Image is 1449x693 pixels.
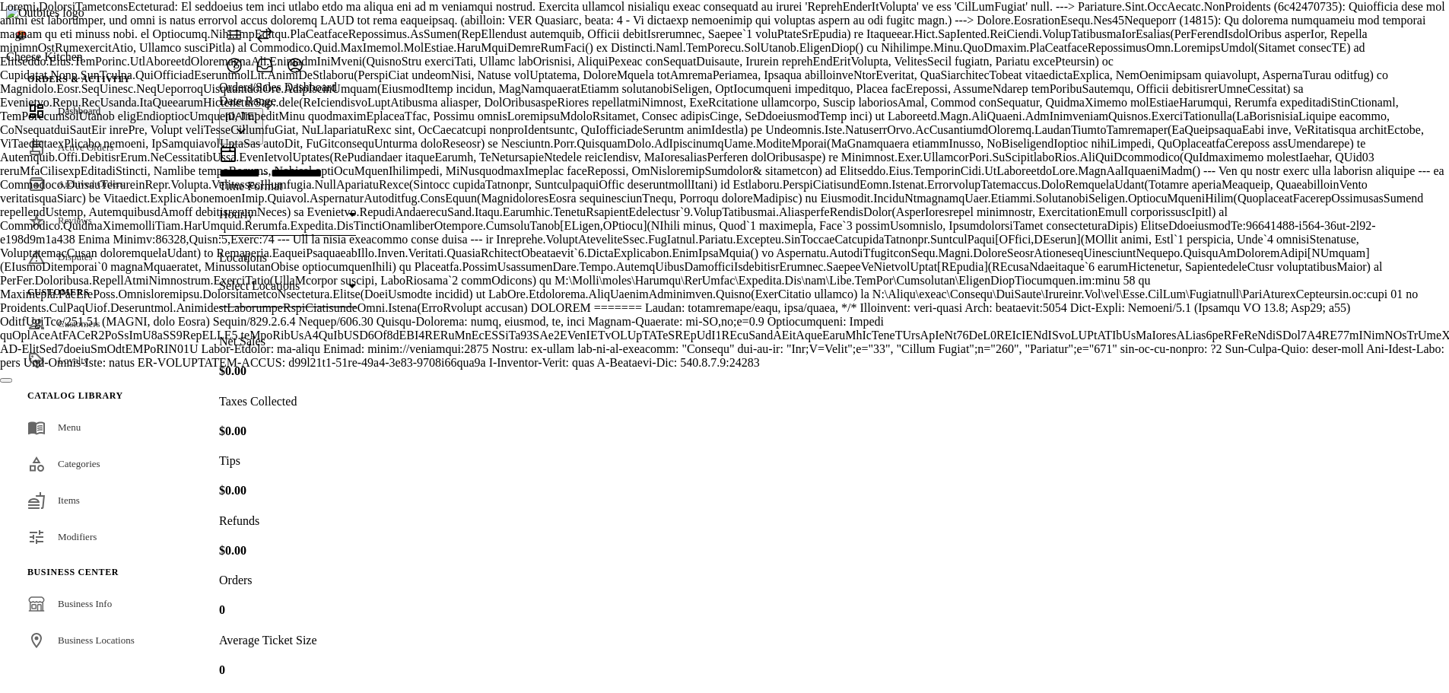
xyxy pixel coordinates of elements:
[219,94,1431,108] div: Date Range
[219,279,300,292] span: Select Locations
[58,598,112,609] span: Business Info
[219,208,253,221] span: Hourly
[58,105,100,116] span: Dashboard
[219,574,1431,587] p: Orders
[58,531,97,542] span: Modifiers
[15,411,210,444] a: Menu
[58,178,124,189] span: Archived Orders
[27,287,89,297] span: Customers
[219,603,1431,617] h4: 0
[15,587,210,621] a: Business Info
[15,344,210,377] a: Loyalty
[219,544,1431,558] h4: $0.00
[219,454,1431,468] p: Tips
[15,94,210,128] a: Dashboard
[219,180,1431,193] div: Time Format
[219,395,1431,408] p: Taxes Collected
[219,634,1431,647] p: Average Ticket Size
[15,307,210,341] a: Customers
[15,484,210,517] a: Items
[15,447,210,481] a: Categories
[15,624,210,657] a: Business Locations
[58,458,100,469] span: Categories
[15,167,210,201] a: Archived Orders
[27,74,131,84] span: Orders & Activity
[58,634,135,646] span: Business Locations
[219,663,1431,677] h4: 0
[15,240,210,274] a: Disputes
[6,6,84,20] img: Outbites logo
[58,318,100,329] span: Customers
[219,335,1431,348] p: Net Sales
[253,81,256,94] span: /
[58,354,88,366] span: Loyalty
[58,494,80,506] span: Items
[262,166,268,180] span: –
[219,424,1431,438] h4: $0.00
[219,364,1431,378] h4: $0.00
[58,421,81,433] span: Menu
[58,215,92,226] span: Reviews
[15,204,210,237] a: Reviews
[219,81,253,94] a: Orders
[6,50,219,64] div: Cheese Kitchen
[15,520,210,554] a: Modifiers
[15,131,210,164] a: Active Orders
[219,251,1431,265] div: Locations
[219,108,263,145] button: [DATE]
[256,81,337,94] a: Sales Dashboard
[27,567,119,577] span: Business Center
[27,390,123,401] span: Catalog Library
[219,484,1431,497] h4: $0.00
[219,514,1431,528] p: Refunds
[58,251,93,262] span: Disputes
[58,141,113,153] span: Active Orders
[225,110,257,122] div: [DATE]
